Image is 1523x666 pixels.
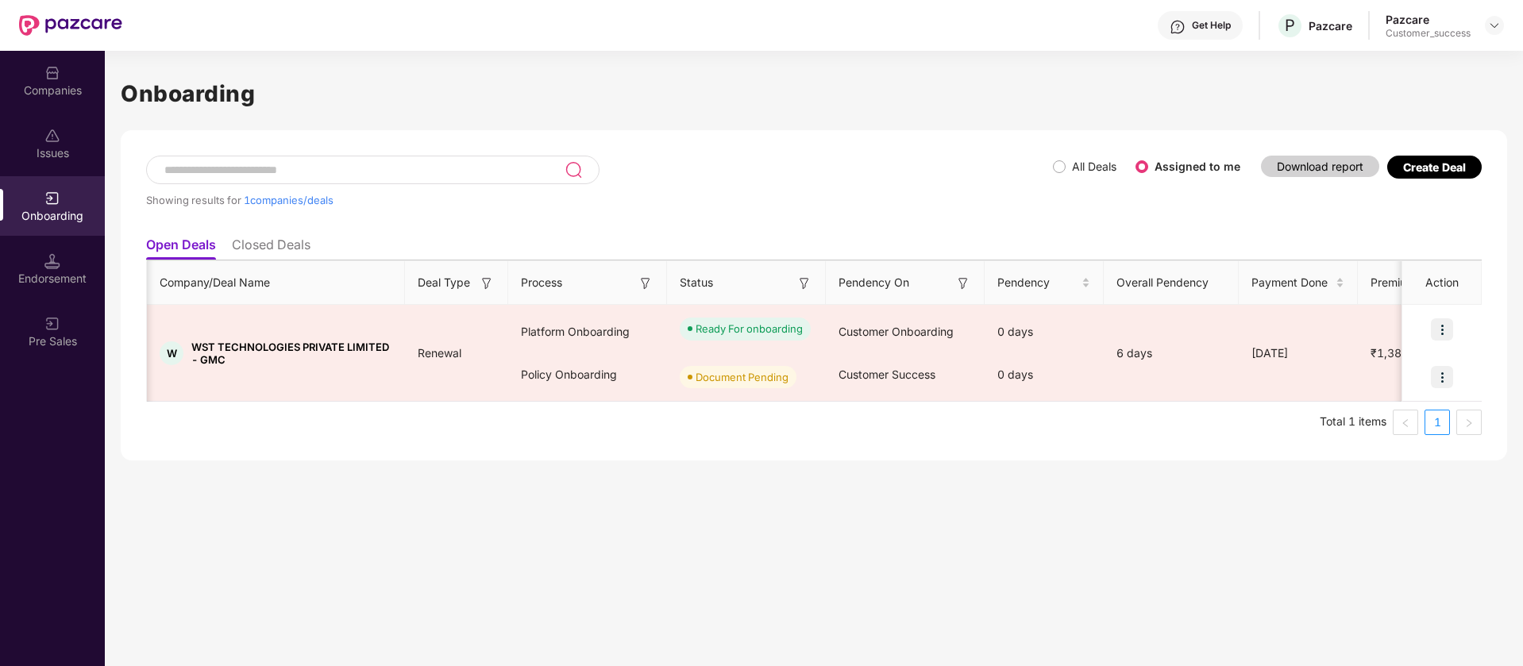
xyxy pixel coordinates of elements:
[839,368,935,381] span: Customer Success
[191,341,392,366] span: WST TECHNOLOGIES PRIVATE LIMITED - GMC
[997,274,1078,291] span: Pendency
[696,369,788,385] div: Document Pending
[1320,410,1386,435] li: Total 1 items
[1464,418,1474,428] span: right
[1285,16,1295,35] span: P
[1155,160,1240,173] label: Assigned to me
[985,353,1104,396] div: 0 days
[839,274,909,291] span: Pendency On
[44,316,60,332] img: svg+xml;base64,PHN2ZyB3aWR0aD0iMjAiIGhlaWdodD0iMjAiIHZpZXdCb3g9IjAgMCAyMCAyMCIgZmlsbD0ibm9uZSIgeG...
[1488,19,1501,32] img: svg+xml;base64,PHN2ZyBpZD0iRHJvcGRvd24tMzJ4MzIiIHhtbG5zPSJodHRwOi8vd3d3LnczLm9yZy8yMDAwL3N2ZyIgd2...
[1425,410,1449,434] a: 1
[146,194,1053,206] div: Showing results for
[147,261,405,305] th: Company/Deal Name
[1170,19,1186,35] img: svg+xml;base64,PHN2ZyBpZD0iSGVscC0zMngzMiIgeG1sbnM9Imh0dHA6Ly93d3cudzMub3JnLzIwMDAvc3ZnIiB3aWR0aD...
[121,76,1507,111] h1: Onboarding
[565,160,583,179] img: svg+xml;base64,PHN2ZyB3aWR0aD0iMjQiIGhlaWdodD0iMjUiIHZpZXdCb3g9IjAgMCAyNCAyNSIgZmlsbD0ibm9uZSIgeG...
[1104,261,1239,305] th: Overall Pendency
[1425,410,1450,435] li: 1
[19,15,122,36] img: New Pazcare Logo
[1358,261,1461,305] th: Premium Paid
[1104,345,1239,362] div: 6 days
[1251,274,1332,291] span: Payment Done
[146,237,216,260] li: Open Deals
[1239,261,1358,305] th: Payment Done
[1393,410,1418,435] button: left
[1358,346,1439,360] span: ₹1,38,150
[955,275,971,291] img: svg+xml;base64,PHN2ZyB3aWR0aD0iMTYiIGhlaWdodD0iMTYiIHZpZXdCb3g9IjAgMCAxNiAxNiIgZmlsbD0ibm9uZSIgeG...
[1239,345,1358,362] div: [DATE]
[1386,27,1471,40] div: Customer_success
[1393,410,1418,435] li: Previous Page
[1261,156,1379,177] button: Download report
[1401,418,1410,428] span: left
[796,275,812,291] img: svg+xml;base64,PHN2ZyB3aWR0aD0iMTYiIGhlaWdodD0iMTYiIHZpZXdCb3g9IjAgMCAxNiAxNiIgZmlsbD0ibm9uZSIgeG...
[638,275,654,291] img: svg+xml;base64,PHN2ZyB3aWR0aD0iMTYiIGhlaWdodD0iMTYiIHZpZXdCb3g9IjAgMCAxNiAxNiIgZmlsbD0ibm9uZSIgeG...
[232,237,310,260] li: Closed Deals
[244,194,334,206] span: 1 companies/deals
[44,191,60,206] img: svg+xml;base64,PHN2ZyB3aWR0aD0iMjAiIGhlaWdodD0iMjAiIHZpZXdCb3g9IjAgMCAyMCAyMCIgZmlsbD0ibm9uZSIgeG...
[1456,410,1482,435] li: Next Page
[418,274,470,291] span: Deal Type
[1431,318,1453,341] img: icon
[1402,261,1482,305] th: Action
[1403,160,1466,174] div: Create Deal
[479,275,495,291] img: svg+xml;base64,PHN2ZyB3aWR0aD0iMTYiIGhlaWdodD0iMTYiIHZpZXdCb3g9IjAgMCAxNiAxNiIgZmlsbD0ibm9uZSIgeG...
[985,261,1104,305] th: Pendency
[1072,160,1116,173] label: All Deals
[1309,18,1352,33] div: Pazcare
[508,310,667,353] div: Platform Onboarding
[160,341,183,365] div: W
[680,274,713,291] span: Status
[1431,366,1453,388] img: icon
[1456,410,1482,435] button: right
[1386,12,1471,27] div: Pazcare
[985,310,1104,353] div: 0 days
[696,321,803,337] div: Ready For onboarding
[839,325,954,338] span: Customer Onboarding
[44,253,60,269] img: svg+xml;base64,PHN2ZyB3aWR0aD0iMTQuNSIgaGVpZ2h0PSIxNC41IiB2aWV3Qm94PSIwIDAgMTYgMTYiIGZpbGw9Im5vbm...
[405,346,474,360] span: Renewal
[44,128,60,144] img: svg+xml;base64,PHN2ZyBpZD0iSXNzdWVzX2Rpc2FibGVkIiB4bWxucz0iaHR0cDovL3d3dy53My5vcmcvMjAwMC9zdmciIH...
[44,65,60,81] img: svg+xml;base64,PHN2ZyBpZD0iQ29tcGFuaWVzIiB4bWxucz0iaHR0cDovL3d3dy53My5vcmcvMjAwMC9zdmciIHdpZHRoPS...
[1192,19,1231,32] div: Get Help
[521,274,562,291] span: Process
[508,353,667,396] div: Policy Onboarding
